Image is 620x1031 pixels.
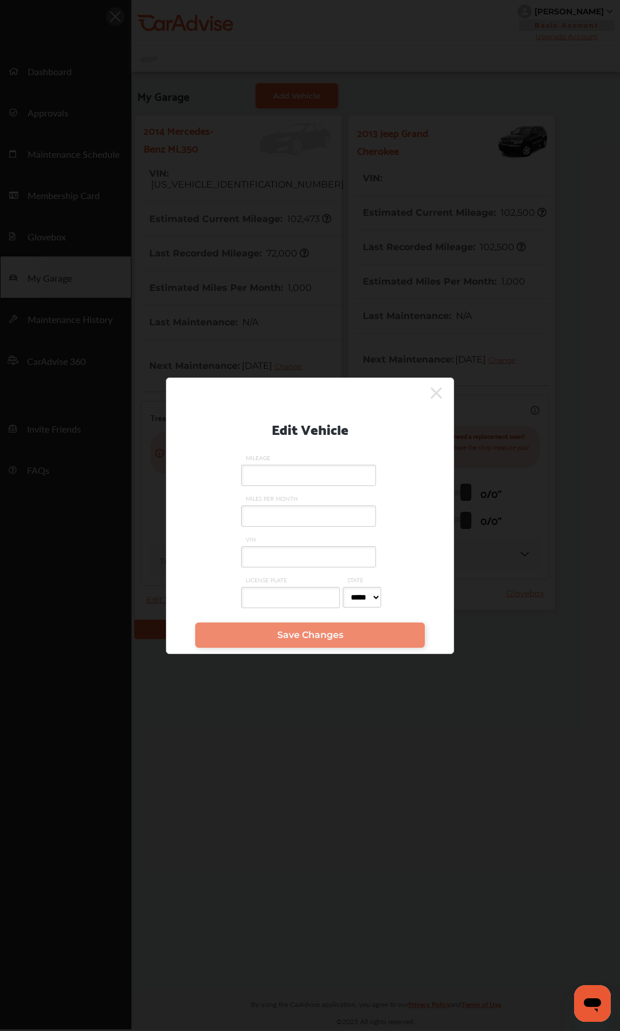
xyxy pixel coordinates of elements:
span: LICENSE PLATE [241,576,343,584]
input: MILES PER MONTH [241,505,376,527]
iframe: Button to launch messaging window [574,985,611,1022]
input: VIN [241,546,376,567]
a: Save Changes [195,623,425,648]
input: MILEAGE [241,465,376,486]
input: LICENSE PLATE [241,587,340,608]
p: Edit Vehicle [272,417,348,440]
span: STATE [343,576,384,584]
span: Save Changes [277,629,343,640]
span: VIN [241,535,379,543]
span: MILEAGE [241,454,379,462]
select: STATE [343,587,381,608]
span: MILES PER MONTH [241,495,379,503]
